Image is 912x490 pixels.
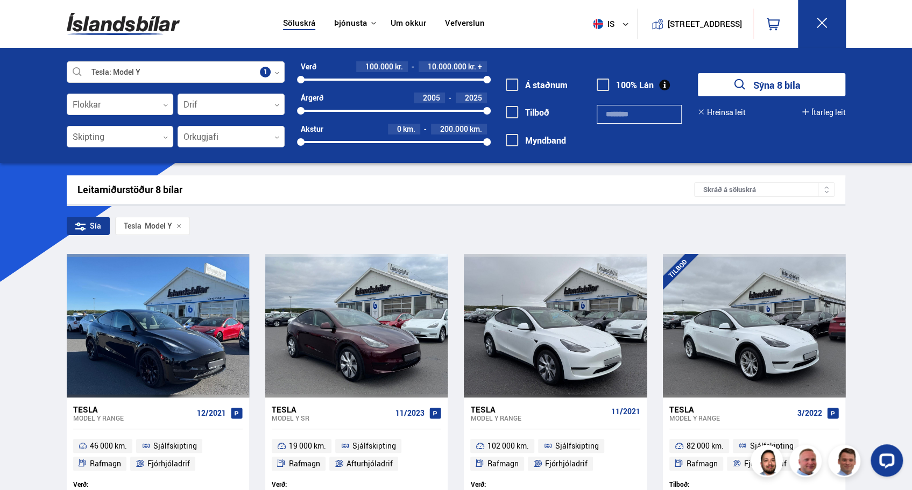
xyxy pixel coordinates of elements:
span: kr. [394,62,402,71]
button: [STREET_ADDRESS] [672,19,738,29]
a: Um okkur [391,18,426,30]
span: 11/2021 [611,407,640,416]
img: siFngHWaQ9KaOqBr.png [791,446,823,479]
div: Akstur [301,125,323,133]
span: Model Y [124,222,172,230]
span: 10.000.000 [427,61,466,72]
div: Model Y RANGE [669,414,793,422]
button: Sýna 8 bíla [698,73,845,96]
div: Model Y RANGE [470,414,606,422]
div: Sía [67,217,110,235]
label: Á staðnum [506,80,567,90]
img: nhp88E3Fdnt1Opn2.png [752,446,784,479]
span: Sjálfskipting [352,439,396,452]
img: svg+xml;base64,PHN2ZyB4bWxucz0iaHR0cDovL3d3dy53My5vcmcvMjAwMC9zdmciIHdpZHRoPSI1MTIiIGhlaWdodD0iNT... [593,19,603,29]
a: Söluskrá [283,18,315,30]
span: Sjálfskipting [153,439,197,452]
span: Rafmagn [289,457,320,470]
span: 100.000 [365,61,393,72]
span: Afturhjóladrif [347,457,393,470]
div: Tilboð: [669,480,754,488]
div: Tesla [669,404,793,414]
span: 2005 [422,93,440,103]
button: Hreinsa leit [698,108,745,117]
span: Rafmagn [687,457,718,470]
span: Rafmagn [487,457,519,470]
span: 12/2021 [197,409,226,417]
span: Sjálfskipting [555,439,599,452]
label: 100% Lán [597,80,653,90]
div: Tesla [73,404,193,414]
iframe: LiveChat chat widget [862,440,907,485]
span: 46 000 km. [90,439,127,452]
a: Vefverslun [445,18,485,30]
a: [STREET_ADDRESS] [643,9,747,39]
div: Skráð á söluskrá [694,182,835,197]
div: Model Y SR [272,414,391,422]
div: Árgerð [301,94,323,102]
span: 11/2023 [395,409,425,417]
div: Model Y RANGE [73,414,193,422]
span: 2025 [464,93,482,103]
img: FbJEzSuNWCJXmdc-.webp [830,446,862,479]
span: 102 000 km. [487,439,529,452]
span: kr. [468,62,476,71]
div: Tesla [124,222,142,230]
span: is [589,19,616,29]
button: is [589,8,637,40]
span: 0 [397,124,401,134]
div: Tesla [272,404,391,414]
span: Sjálfskipting [750,439,793,452]
span: 3/2022 [797,409,822,417]
img: G0Ugv5HjCgRt.svg [67,6,180,41]
div: Verð: [272,480,357,488]
span: 19 000 km. [289,439,326,452]
div: Tesla [470,404,606,414]
span: + [477,62,482,71]
span: km. [469,125,482,133]
div: Verð: [73,480,158,488]
button: Ítarleg leit [802,108,845,117]
div: Verð: [470,480,555,488]
span: Fjórhjóladrif [147,457,190,470]
div: Leitarniðurstöður 8 bílar [77,184,695,195]
div: Verð [301,62,316,71]
button: Þjónusta [334,18,367,29]
span: 82 000 km. [687,439,724,452]
span: km. [402,125,415,133]
label: Tilboð [506,108,549,117]
label: Myndband [506,136,565,145]
span: Fjórhjóladrif [744,457,786,470]
span: 200.000 [440,124,468,134]
span: Rafmagn [90,457,121,470]
span: Fjórhjóladrif [545,457,588,470]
